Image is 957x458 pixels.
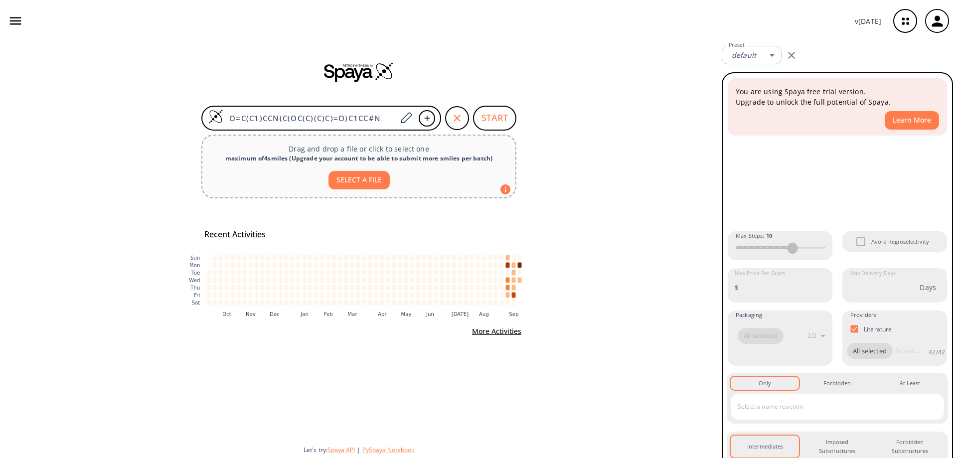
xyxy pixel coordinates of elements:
button: Forbidden Substructures [876,436,944,458]
span: Avoid Regioselectivity [871,237,929,246]
div: Only [759,379,771,388]
p: You are using Spaya free trial version. Upgrade to unlock the full potential of Spaya. [736,86,939,107]
span: Providers [850,310,876,319]
text: Fri [194,293,200,298]
img: Logo Spaya [208,109,223,124]
text: Oct [222,311,231,316]
g: y-axis tick label [189,255,200,305]
text: Apr [378,311,387,316]
button: More Activities [468,322,525,341]
text: Sun [190,255,200,261]
text: [DATE] [452,311,469,316]
text: Nov [246,311,256,316]
p: Drag and drop a file or click to select one [210,144,507,154]
button: Learn More [885,111,939,130]
div: Intermediates [747,442,783,451]
div: At Least [900,379,920,388]
text: Tue [191,270,200,276]
p: v [DATE] [855,16,881,26]
div: Imposed Substructures [811,438,863,456]
text: Feb [324,311,333,316]
div: Forbidden Substructures [884,438,936,456]
button: Recent Activities [200,226,270,243]
button: Imposed Substructures [803,436,871,458]
text: Thu [190,285,200,291]
p: 2 / 2 [807,331,816,340]
div: maximum of 4 smiles ( Upgrade your account to be able to submit more smiles per batch ) [210,154,507,163]
p: 42 / 42 [929,348,945,356]
button: PySpaya Notebook [362,446,414,454]
em: default [732,50,756,60]
strong: 10 [766,232,772,239]
button: Forbidden [803,377,871,390]
button: START [473,106,516,131]
div: Forbidden [823,379,851,388]
text: Mon [189,263,200,268]
button: Spaya API [327,446,355,454]
span: All selected [847,346,893,356]
div: Let's try: [304,446,714,454]
span: Max Steps : [736,231,772,240]
text: Dec [270,311,280,316]
text: Sat [192,300,200,305]
span: All selected [738,331,784,341]
span: | [355,446,362,454]
button: At Least [876,377,944,390]
input: Provider name [893,343,924,359]
button: Only [731,377,799,390]
label: Max Price Per Gram [735,270,785,277]
span: Packaging [736,310,762,319]
p: Literature [864,325,892,333]
text: Sep [509,311,518,316]
label: Preset [729,41,745,49]
h5: Recent Activities [204,229,266,240]
p: $ [735,282,739,293]
text: Jan [300,311,309,316]
label: Max Delivery Days [849,270,896,277]
text: Mar [347,311,357,316]
button: SELECT A FILE [328,171,390,189]
g: x-axis tick label [222,311,519,316]
input: Select a name reaction [735,399,925,415]
text: May [401,311,411,316]
text: Jun [426,311,434,316]
input: Enter SMILES [223,113,397,123]
img: Spaya logo [324,62,394,82]
text: Aug [479,311,489,316]
text: Wed [189,278,200,283]
p: Days [920,282,936,293]
button: Intermediates [731,436,799,458]
g: cell [207,255,522,305]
